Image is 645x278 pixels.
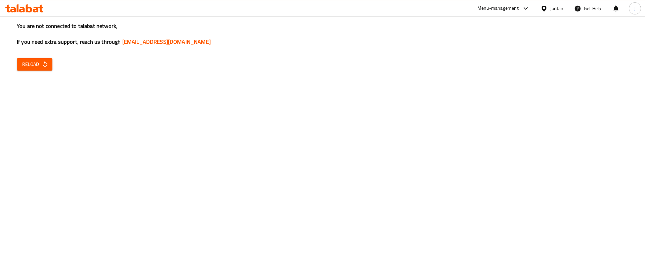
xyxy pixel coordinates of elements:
[122,37,211,47] a: [EMAIL_ADDRESS][DOMAIN_NAME]
[17,58,52,71] button: Reload
[17,22,628,46] h3: You are not connected to talabat network, If you need extra support, reach us through
[550,5,563,12] div: Jordan
[22,60,47,69] span: Reload
[477,4,519,12] div: Menu-management
[634,5,636,12] span: J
